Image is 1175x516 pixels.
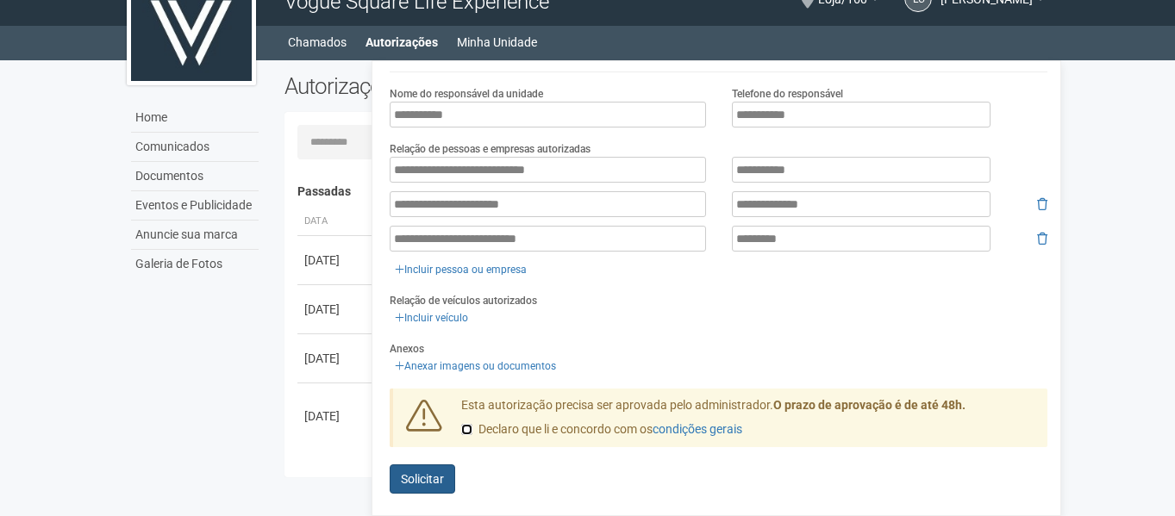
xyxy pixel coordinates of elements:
a: Minha Unidade [457,30,537,54]
div: [DATE] [304,252,368,269]
a: Incluir pessoa ou empresa [390,260,532,279]
a: Eventos e Publicidade [131,191,259,221]
a: Comunicados [131,133,259,162]
a: Chamados [288,30,347,54]
h2: Autorizações [284,73,653,99]
label: Relação de veículos autorizados [390,293,537,308]
label: Telefone do responsável [732,86,843,102]
label: Anexos [390,341,424,357]
a: Incluir veículo [390,308,473,327]
i: Remover [1037,233,1047,245]
a: Anuncie sua marca [131,221,259,250]
div: Esta autorização precisa ser aprovada pelo administrador. [448,397,1048,447]
button: Solicitar [390,464,455,494]
div: [DATE] [304,301,368,318]
a: Anexar imagens ou documentos [390,357,561,376]
a: condições gerais [653,422,742,436]
a: Autorizações [366,30,438,54]
a: Home [131,103,259,133]
input: Declaro que li e concordo com oscondições gerais [461,424,472,435]
label: Declaro que li e concordo com os [461,421,742,438]
span: Solicitar [401,472,444,486]
a: Documentos [131,162,259,191]
a: Galeria de Fotos [131,250,259,278]
th: Data [297,208,375,236]
label: Nome do responsável da unidade [390,86,543,102]
h4: Passadas [297,185,1036,198]
i: Remover [1037,198,1047,210]
strong: O prazo de aprovação é de até 48h. [773,398,966,412]
div: [DATE] [304,407,368,425]
div: [DATE] [304,350,368,367]
label: Relação de pessoas e empresas autorizadas [390,141,591,157]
